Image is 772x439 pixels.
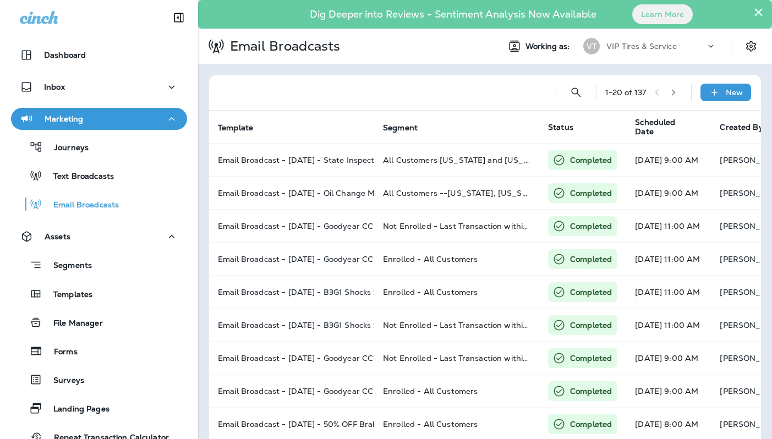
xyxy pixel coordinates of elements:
span: Created By [720,122,763,132]
p: Email Broadcast - Sept 2 2025 - Goodyear CC B3G1 and Financing - Enrolled [218,387,365,396]
button: Inbox [11,76,187,98]
button: Collapse Sidebar [163,7,194,29]
p: VIP Tires & Service [606,42,677,51]
td: [DATE] 11:00 AM [626,309,711,342]
p: Email Broadcasts [42,200,119,211]
p: Segments [42,261,92,272]
button: Segments [11,253,187,277]
span: Enrolled - All Customers [383,254,478,264]
button: Forms [11,339,187,363]
span: Enrolled - All Customers [383,287,478,297]
p: Completed [570,221,612,232]
p: Forms [43,347,78,358]
button: Search Email Broadcasts [565,81,587,103]
p: Inbox [44,83,65,91]
p: Email Broadcast - Sept 15 2025 - Goodyear CC B3G1 and Financing - Not Enrolled [218,222,365,231]
p: Text Broadcasts [42,172,114,182]
p: Assets [45,232,70,241]
p: Journeys [43,143,89,153]
button: Learn More [632,4,693,24]
button: Settings [741,36,761,56]
td: [DATE] 11:00 AM [626,243,711,276]
span: All Customers --New Hampshire, Massachusetts, and Connecticut [383,188,611,198]
p: Templates [42,290,92,300]
td: [DATE] 9:00 AM [626,342,711,375]
button: Marketing [11,108,187,130]
span: Not Enrolled - Last Transaction within X days [383,353,555,363]
p: Email Broadcast - Sept 2 2025 - Goodyear CC B3G1 and Financing - Not Enrolled [218,354,365,363]
div: 1 - 20 of 137 [605,88,647,97]
button: Surveys [11,368,187,391]
p: Dig Deeper into Reviews - Sentiment Analysis Now Available [278,13,628,16]
td: [DATE] 11:00 AM [626,210,711,243]
button: Dashboard [11,44,187,66]
td: [DATE] 9:00 AM [626,177,711,210]
p: Email Broadcast - Sept 23 2025 - Oil Change Maint - NH, MA, CT [218,189,365,197]
p: Dashboard [44,51,86,59]
p: New [726,88,743,97]
span: All Customers Maine and Vermont [383,155,550,165]
span: Scheduled Date [635,118,692,136]
span: Not Enrolled - Last Transaction within X days [383,221,555,231]
p: Landing Pages [42,404,109,415]
p: Email Broadcast - Aug 25 2025 - 50% OFF Brake Pads - Enrolled [218,420,365,429]
td: [DATE] 11:00 AM [626,276,711,309]
p: File Manager [42,319,103,329]
p: Email Broadcast - Sept 15 2025 - Goodyear CC B3G1 and Financing - Enrolled [218,255,365,264]
p: Completed [570,254,612,265]
span: Working as: [525,42,572,51]
button: Templates [11,282,187,305]
span: Segment [383,123,418,133]
td: [DATE] 9:00 AM [626,375,711,408]
button: Journeys [11,135,187,158]
p: Email Broadcasts [226,38,340,54]
button: Text Broadcasts [11,164,187,187]
p: Completed [570,353,612,364]
span: Status [548,122,573,132]
span: Scheduled Date [635,118,707,136]
span: Not Enrolled - Last Transaction within X days [383,320,555,330]
span: Template [218,123,253,133]
div: VT [583,38,600,54]
p: Completed [570,419,612,430]
p: Completed [570,320,612,331]
p: Email Broadcast - Sept 8 2025 - B3G1 Shocks Struts - Not Enrolled [218,321,365,330]
span: Enrolled - All Customers [383,386,478,396]
p: Marketing [45,114,83,123]
p: Completed [570,287,612,298]
p: Surveys [42,376,84,386]
button: Close [753,3,764,21]
button: Assets [11,226,187,248]
p: Completed [570,155,612,166]
p: Email Broadcast - Sept 23 2025 - State Inspections - ME, VT [218,156,365,164]
span: Template [218,123,267,133]
span: Enrolled - All Customers [383,419,478,429]
p: Email Broadcast - Sept 8 2025 - B3G1 Shocks Struts - Enrolled [218,288,365,297]
button: Landing Pages [11,397,187,420]
td: [DATE] 9:00 AM [626,144,711,177]
button: Email Broadcasts [11,193,187,216]
span: Segment [383,123,432,133]
p: Completed [570,386,612,397]
button: File Manager [11,311,187,334]
p: Completed [570,188,612,199]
